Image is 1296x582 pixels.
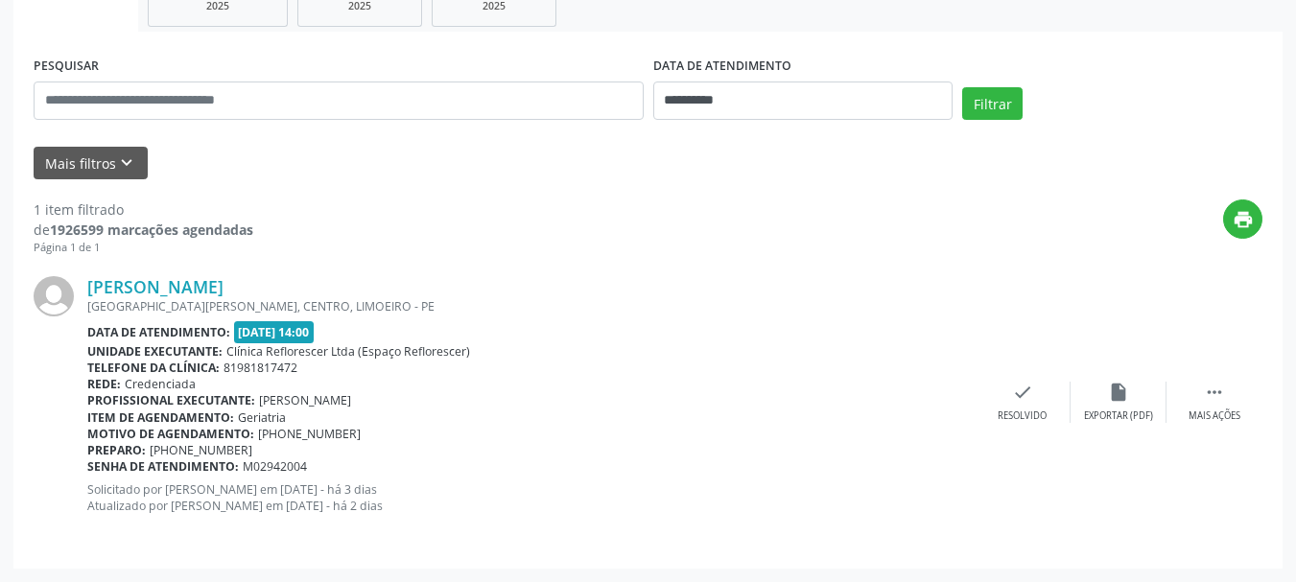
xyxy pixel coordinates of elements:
span: Geriatria [238,409,286,426]
b: Unidade executante: [87,343,223,360]
b: Telefone da clínica: [87,360,220,376]
b: Item de agendamento: [87,409,234,426]
a: [PERSON_NAME] [87,276,224,297]
b: Rede: [87,376,121,392]
div: 1 item filtrado [34,199,253,220]
i: insert_drive_file [1108,382,1129,403]
div: Resolvido [998,409,1047,423]
button: print [1223,199,1262,239]
p: Solicitado por [PERSON_NAME] em [DATE] - há 3 dias Atualizado por [PERSON_NAME] em [DATE] - há 2 ... [87,481,975,514]
span: [DATE] 14:00 [234,321,315,343]
img: img [34,276,74,316]
b: Data de atendimento: [87,324,230,340]
span: 81981817472 [224,360,297,376]
b: Senha de atendimento: [87,458,239,475]
i: keyboard_arrow_down [116,152,137,174]
i:  [1204,382,1225,403]
i: check [1012,382,1033,403]
b: Motivo de agendamento: [87,426,254,442]
label: PESQUISAR [34,52,99,81]
span: Clínica Reflorescer Ltda (Espaço Reflorescer) [226,343,470,360]
span: Credenciada [125,376,196,392]
span: M02942004 [243,458,307,475]
div: Exportar (PDF) [1084,409,1153,423]
button: Mais filtroskeyboard_arrow_down [34,147,148,180]
div: Página 1 de 1 [34,240,253,256]
label: DATA DE ATENDIMENTO [653,52,791,81]
strong: 1926599 marcações agendadas [50,221,253,239]
span: [PHONE_NUMBER] [150,442,252,458]
span: [PHONE_NUMBER] [258,426,361,442]
div: Mais ações [1189,409,1240,423]
div: de [34,220,253,240]
b: Preparo: [87,442,146,458]
div: [GEOGRAPHIC_DATA][PERSON_NAME], CENTRO, LIMOEIRO - PE [87,298,975,314]
b: Profissional executante: [87,392,255,408]
i: print [1233,209,1254,230]
button: Filtrar [962,87,1023,120]
span: [PERSON_NAME] [259,392,351,408]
